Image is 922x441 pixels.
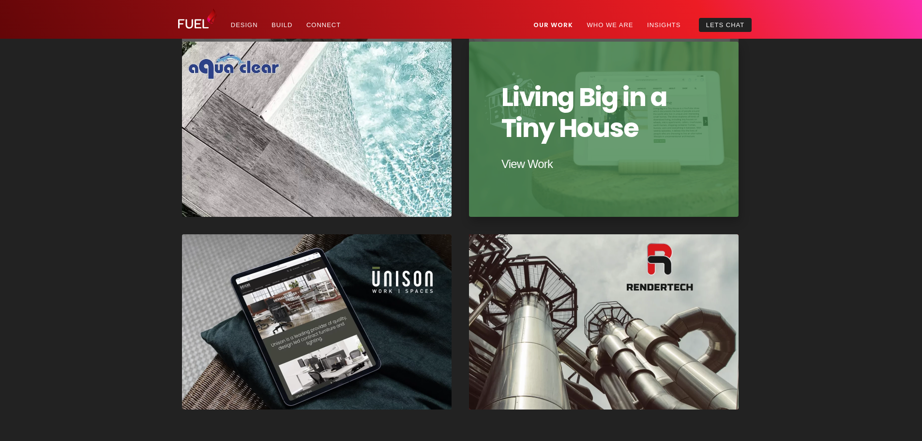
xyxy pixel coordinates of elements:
[178,8,217,29] img: Fuel Design Ltd - Website design and development company in North Shore, Auckland
[265,18,300,32] a: Build
[300,18,348,32] a: Connect
[527,18,580,32] a: Our Work
[580,18,640,32] a: Who We Are
[640,18,688,32] a: Insights
[224,18,265,32] a: Design
[699,18,751,32] a: Lets Chat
